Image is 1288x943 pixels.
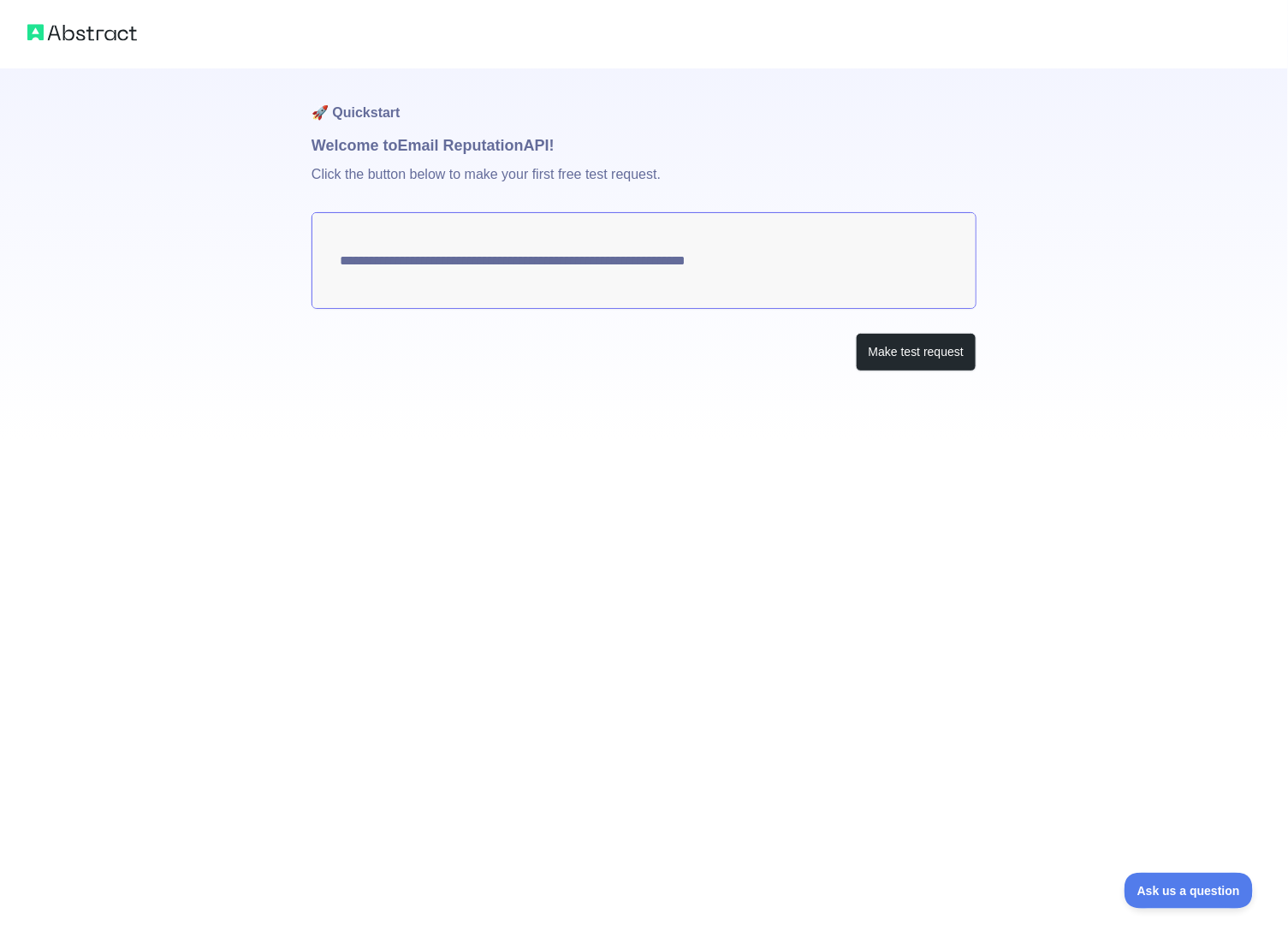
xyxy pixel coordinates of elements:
iframe: Toggle Customer Support [1125,873,1254,909]
h1: Welcome to Email Reputation API! [312,133,976,157]
p: Click the button below to make your first free test request. [312,157,976,212]
h1: 🚀 Quickstart [312,68,976,133]
img: Abstract logo [27,21,137,44]
button: Make test request [856,333,976,371]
